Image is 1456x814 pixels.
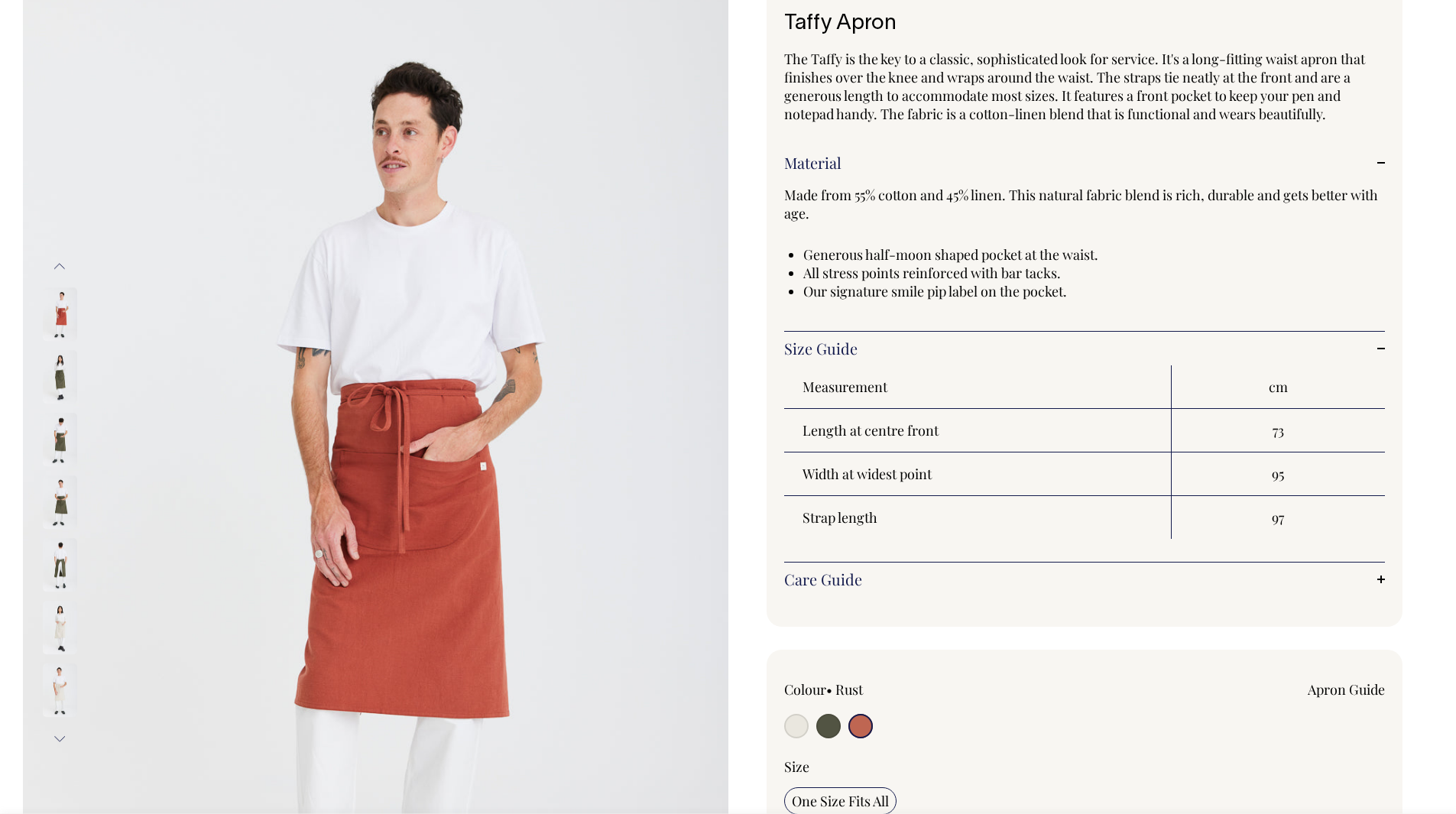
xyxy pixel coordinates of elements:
[43,476,77,530] img: olive
[784,186,1378,222] span: Made from 55% cotton and 45% linen. This natural fabric blend is rich, durable and gets better wi...
[784,570,1386,589] a: Care Guide
[784,50,1365,123] span: The Taffy is the key to a classic, sophisticated look for service. It's a long-fitting waist apro...
[784,409,1172,452] th: Length at centre front
[803,245,1098,264] span: Generous half-moon shaped pocket at the waist.
[803,282,1067,300] span: Our signature smile pip label on the pocket.
[784,496,1172,539] th: Strap length
[784,154,1386,172] a: Material
[43,288,77,342] img: rust
[784,452,1172,496] th: Width at widest point
[835,680,863,699] label: Rust
[1172,452,1385,496] td: 95
[43,539,77,592] img: olive
[1172,365,1385,409] th: cm
[1172,409,1385,452] td: 73
[792,792,889,810] span: One Size Fits All
[784,12,1386,36] h1: Taffy Apron
[48,722,71,757] button: Next
[784,757,1386,776] div: Size
[784,339,1386,358] a: Size Guide
[43,664,77,718] img: natural
[48,249,71,284] button: Previous
[43,602,77,655] img: natural
[784,365,1172,409] th: Measurement
[1172,496,1385,539] td: 97
[1308,680,1385,699] a: Apron Guide
[43,413,77,467] img: olive
[803,264,1061,282] span: All stress points reinforced with bar tacks.
[826,680,832,699] span: •
[784,680,1025,699] div: Colour
[43,351,77,404] img: olive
